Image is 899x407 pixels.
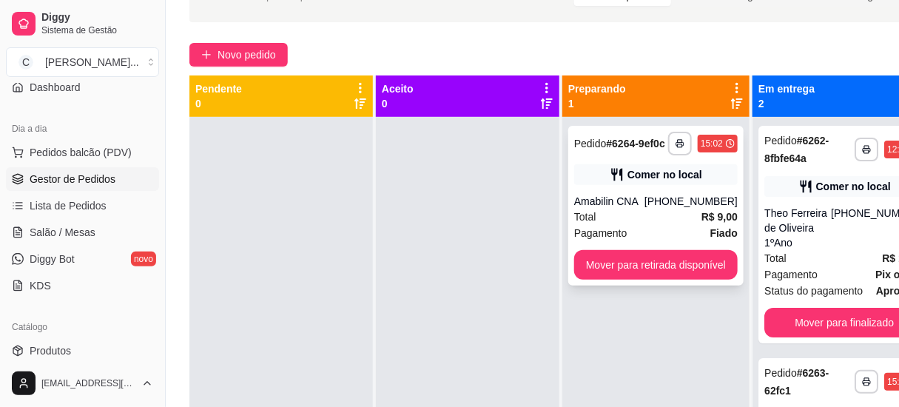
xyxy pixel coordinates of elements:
strong: # 6264-9ef0c [607,138,665,149]
strong: # 6263-62fc1 [764,367,829,397]
button: [EMAIL_ADDRESS][DOMAIN_NAME] [6,366,159,401]
span: Diggy [41,11,153,24]
a: KDS [6,274,159,297]
span: Pedido [574,138,607,149]
span: Novo pedido [218,47,276,63]
div: Dia a dia [6,117,159,141]
button: Pedidos balcão (PDV) [6,141,159,164]
p: 1 [568,96,626,111]
p: Pendente [195,81,242,96]
span: Salão / Mesas [30,225,95,240]
strong: R$ 9,00 [701,211,738,223]
p: 2 [758,96,815,111]
p: Aceito [382,81,414,96]
span: C [18,55,33,70]
a: DiggySistema de Gestão [6,6,159,41]
button: Novo pedido [189,43,288,67]
span: Dashboard [30,80,81,95]
div: Amabilin CNA [574,194,644,209]
div: Comer no local [627,167,702,182]
a: Lista de Pedidos [6,194,159,218]
p: Preparando [568,81,626,96]
button: Mover para retirada disponível [574,250,738,280]
div: [PERSON_NAME] ... [45,55,139,70]
span: [EMAIL_ADDRESS][DOMAIN_NAME] [41,377,135,389]
p: Em entrega [758,81,815,96]
span: Pagamento [764,266,818,283]
span: Total [574,209,596,225]
span: Diggy Bot [30,252,75,266]
a: Dashboard [6,75,159,99]
span: Pedido [764,135,797,147]
strong: # 6262-8fbfe64a [764,135,829,164]
span: Sistema de Gestão [41,24,153,36]
p: 0 [195,96,242,111]
div: Theo Ferreira de Oliveira 1ºAno [764,206,831,250]
span: Status do pagamento [764,283,863,299]
span: Gestor de Pedidos [30,172,115,186]
span: plus [201,50,212,60]
span: KDS [30,278,51,293]
button: Select a team [6,47,159,77]
a: Gestor de Pedidos [6,167,159,191]
a: Diggy Botnovo [6,247,159,271]
span: Pagamento [574,225,627,241]
span: Produtos [30,343,71,358]
div: [PHONE_NUMBER] [644,194,738,209]
span: Pedidos balcão (PDV) [30,145,132,160]
span: Total [764,250,787,266]
span: Pedido [764,367,797,379]
div: 15:02 [701,138,723,149]
a: Produtos [6,339,159,363]
p: 0 [382,96,414,111]
div: Catálogo [6,315,159,339]
div: Comer no local [816,179,891,194]
strong: Fiado [710,227,738,239]
span: Lista de Pedidos [30,198,107,213]
a: Salão / Mesas [6,221,159,244]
